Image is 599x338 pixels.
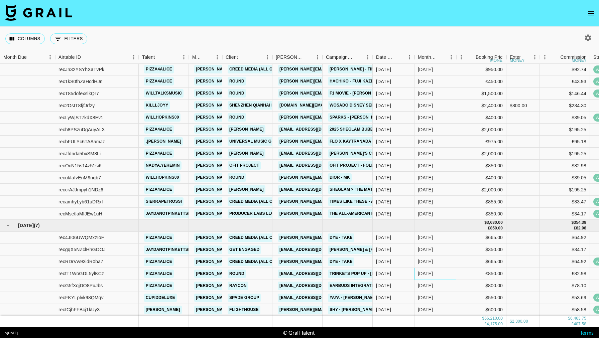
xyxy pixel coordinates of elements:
[228,270,246,278] a: Round
[328,77,375,86] a: Hachikō - Fuji Kaze
[456,304,506,316] div: $600.00
[376,270,391,277] div: 19/08/2025
[363,52,373,62] button: Menu
[376,246,391,253] div: 20/08/2025
[228,209,276,218] a: Producer Labs LLC
[437,52,446,62] button: Sort
[58,114,103,121] div: recLyWjST7kdX8Ev1
[326,51,353,64] div: Campaign (Type)
[580,329,594,336] a: Terms
[376,174,391,181] div: 30/07/2025
[484,321,487,327] div: £
[58,306,100,313] div: rectCjhFFBcj1kUy3
[58,102,95,109] div: rec2OsIT8fjfJrfzy
[58,270,104,277] div: rectT1WoGDL5ylKCz
[58,150,101,157] div: recJfdnda5bxSM8Li
[194,89,303,98] a: [PERSON_NAME][EMAIL_ADDRESS][DOMAIN_NAME]
[418,78,433,85] div: Jul '25
[278,185,353,194] a: [EMAIL_ADDRESS][DOMAIN_NAME]
[540,160,590,172] div: $82.98
[376,138,391,145] div: 30/07/2025
[540,88,590,100] div: $146.44
[418,126,433,133] div: Jul '25
[194,233,303,242] a: [PERSON_NAME][EMAIL_ADDRESS][DOMAIN_NAME]
[540,136,590,148] div: £95.18
[313,52,323,62] button: Menu
[228,65,297,73] a: Creed Media (All Campaigns)
[228,185,265,194] a: [PERSON_NAME]
[490,58,505,62] div: money
[574,321,586,327] div: 407.58
[418,150,433,157] div: Jul '25
[228,258,297,266] a: Creed Media (All Campaigns)
[456,148,506,160] div: $2,000.00
[222,51,272,64] div: Client
[328,245,479,254] a: [PERSON_NAME] & [PERSON_NAME] - Cry For Me - Hook Music Remix
[144,77,174,86] a: pizza4alice
[228,113,246,122] a: Round
[194,209,303,218] a: [PERSON_NAME][EMAIL_ADDRESS][DOMAIN_NAME]
[144,258,174,266] a: pizza4alice
[456,52,466,62] button: Menu
[328,65,407,73] a: [PERSON_NAME] - Times Like These
[58,174,101,181] div: recukfaIvEnM9nqb7
[540,232,590,244] div: $64.92
[194,185,303,194] a: [PERSON_NAME][EMAIL_ADDRESS][DOMAIN_NAME]
[404,52,414,62] button: Menu
[278,77,387,86] a: [PERSON_NAME][EMAIL_ADDRESS][DOMAIN_NAME]
[179,52,189,62] button: Menu
[484,220,487,225] div: $
[228,77,246,86] a: Round
[418,306,433,313] div: Aug '25
[58,258,103,265] div: recRDrVw93idR0ba7
[55,51,139,64] div: Airtable ID
[376,186,391,193] div: 30/07/2025
[572,220,574,225] div: $
[228,125,265,134] a: [PERSON_NAME]
[144,209,200,218] a: jaydanotpinkettsmith
[487,220,503,225] div: 3,630.00
[194,270,303,278] a: [PERSON_NAME][EMAIL_ADDRESS][DOMAIN_NAME]
[45,52,55,62] button: Menu
[418,138,433,145] div: Jul '25
[278,101,386,110] a: [DOMAIN_NAME][EMAIL_ADDRESS][DOMAIN_NAME]
[584,7,598,20] button: open drawer
[510,319,512,324] div: $
[456,112,506,124] div: $400.00
[456,184,506,196] div: $2,000.00
[276,51,303,64] div: [PERSON_NAME]
[194,282,303,290] a: [PERSON_NAME][EMAIL_ADDRESS][DOMAIN_NAME]
[488,225,490,231] div: £
[139,51,189,64] div: Talent
[328,149,431,158] a: [PERSON_NAME]'s Crystal Jelly Glaze Stick
[144,125,174,134] a: pizza4alice
[278,113,387,122] a: [PERSON_NAME][EMAIL_ADDRESS][DOMAIN_NAME]
[540,63,590,75] div: $92.74
[560,51,587,64] div: Commission
[476,51,505,64] div: Booking Price
[373,51,414,64] div: Date Created
[262,52,272,62] button: Menu
[328,185,381,194] a: SHEGLAM × The Matrix
[278,137,387,146] a: [PERSON_NAME][EMAIL_ADDRESS][DOMAIN_NAME]
[574,225,576,231] div: £
[456,196,506,208] div: $855.00
[189,51,222,64] div: Manager
[456,292,506,304] div: $550.00
[540,112,590,124] div: $39.05
[278,65,387,73] a: [PERSON_NAME][EMAIL_ADDRESS][DOMAIN_NAME]
[194,173,303,182] a: [PERSON_NAME][EMAIL_ADDRESS][DOMAIN_NAME]
[144,173,181,182] a: willhopkins00
[418,282,433,289] div: Aug '25
[278,245,353,254] a: [EMAIL_ADDRESS][DOMAIN_NAME]
[484,316,503,321] div: 66,210.00
[456,172,506,184] div: $400.00
[328,173,352,182] a: Dior - MK
[530,52,540,62] button: Menu
[278,89,387,98] a: [PERSON_NAME][EMAIL_ADDRESS][DOMAIN_NAME]
[203,52,212,62] button: Sort
[228,89,246,98] a: Round
[418,270,433,277] div: Aug '25
[376,282,391,289] div: 19/08/2025
[58,186,103,193] div: reccrAJJmpyh1NDz6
